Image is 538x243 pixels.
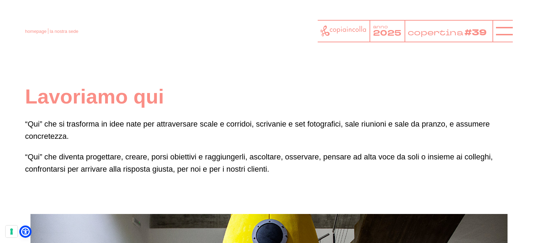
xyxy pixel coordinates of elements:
[373,24,388,30] tspan: anno
[25,84,513,109] h1: Lavoriamo qui
[21,227,30,236] a: Open Accessibility Menu
[25,151,513,175] p: “Qui” che diventa progettare, creare, porsi obiettivi e raggiungerli, ascoltare, osservare, pensa...
[467,27,490,39] tspan: #39
[6,226,18,237] button: Le tue preferenze relative al consenso per le tecnologie di tracciamento
[25,118,513,142] p: “Qui” che si trasforma in idee nate per attraversare scale e corridoi, scrivanie e set fotografic...
[373,28,401,39] tspan: 2025
[25,29,47,34] a: homepage
[408,27,465,38] tspan: copertina
[50,29,78,34] span: la nostra sede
